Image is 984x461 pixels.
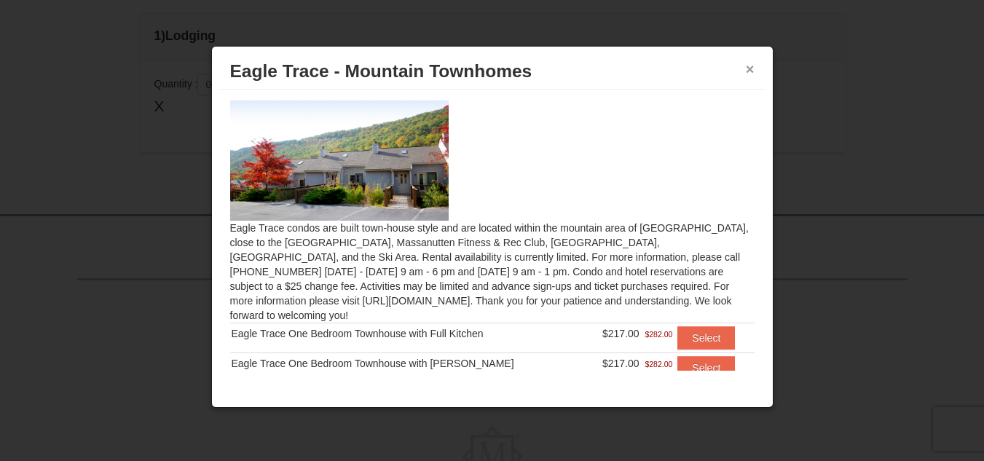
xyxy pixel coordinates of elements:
[677,326,735,350] button: Select
[232,356,583,371] div: Eagle Trace One Bedroom Townhouse with [PERSON_NAME]
[219,90,765,371] div: Eagle Trace condos are built town-house style and are located within the mountain area of [GEOGRA...
[746,62,755,76] button: ×
[645,327,672,342] span: $282.00
[645,357,672,371] span: $282.00
[232,326,583,341] div: Eagle Trace One Bedroom Townhouse with Full Kitchen
[230,101,449,220] img: 19218983-1-9b289e55.jpg
[230,61,532,81] span: Eagle Trace - Mountain Townhomes
[677,356,735,379] button: Select
[602,358,639,369] span: $217.00
[602,328,639,339] span: $217.00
